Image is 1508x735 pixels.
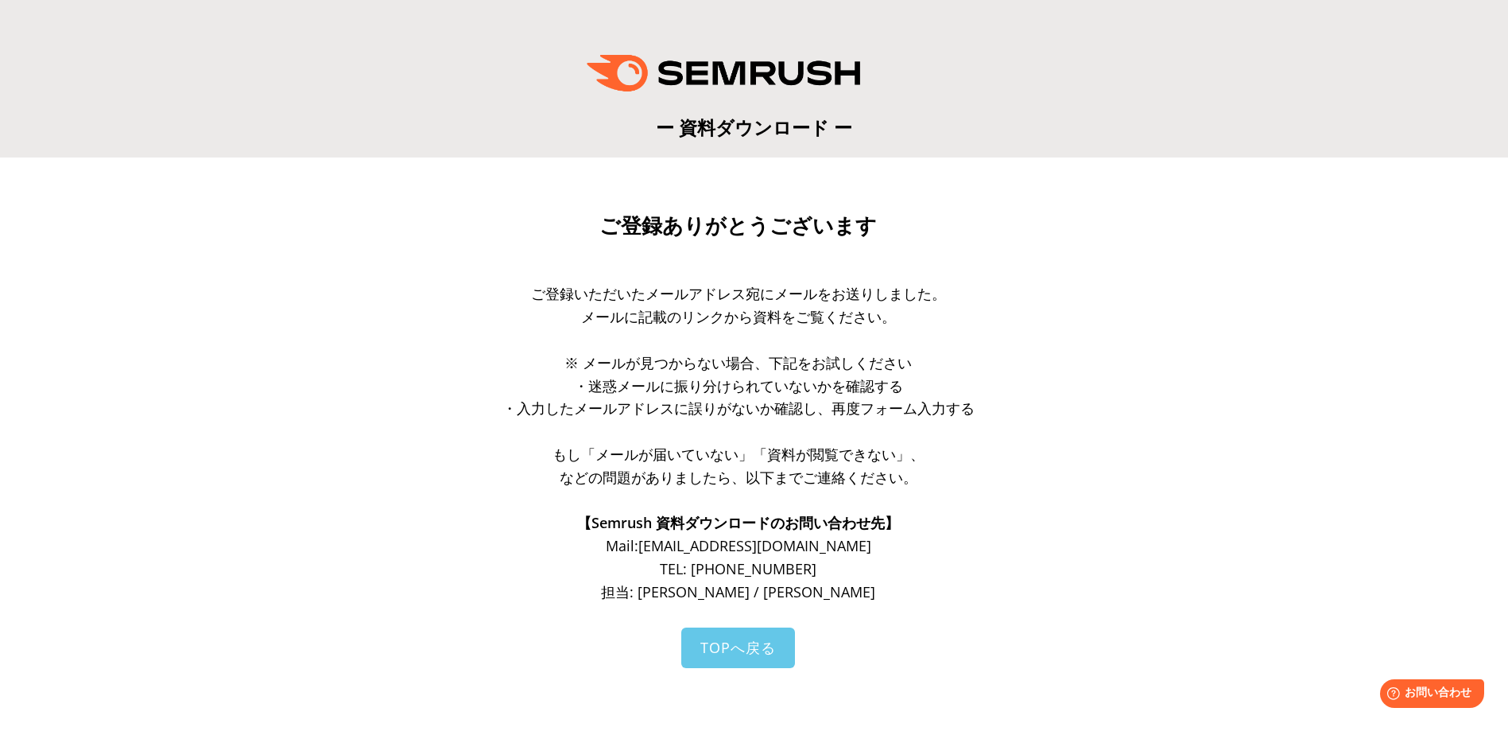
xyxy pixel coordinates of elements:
span: ー 資料ダウンロード ー [656,115,852,140]
iframe: Help widget launcher [1367,673,1491,717]
span: ご登録ありがとうございます [599,214,877,238]
span: もし「メールが届いていない」「資料が閲覧できない」、 [552,445,925,464]
span: Mail: [EMAIL_ADDRESS][DOMAIN_NAME] [606,536,871,555]
span: TOPへ戻る [700,638,776,657]
span: ・迷惑メールに振り分けられていないかを確認する [574,376,903,395]
span: ・入力したメールアドレスに誤りがないか確認し、再度フォーム入力する [502,399,975,418]
span: などの問題がありましたら、以下までご連絡ください。 [560,468,917,487]
a: TOPへ戻る [681,628,795,668]
span: メールに記載のリンクから資料をご覧ください。 [581,307,896,326]
span: ご登録いただいたメールアドレス宛にメールをお送りしました。 [531,284,946,303]
span: 担当: [PERSON_NAME] / [PERSON_NAME] [601,582,875,601]
span: TEL: [PHONE_NUMBER] [660,559,816,578]
span: 【Semrush 資料ダウンロードのお問い合わせ先】 [577,513,899,532]
span: ※ メールが見つからない場合、下記をお試しください [564,353,912,372]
